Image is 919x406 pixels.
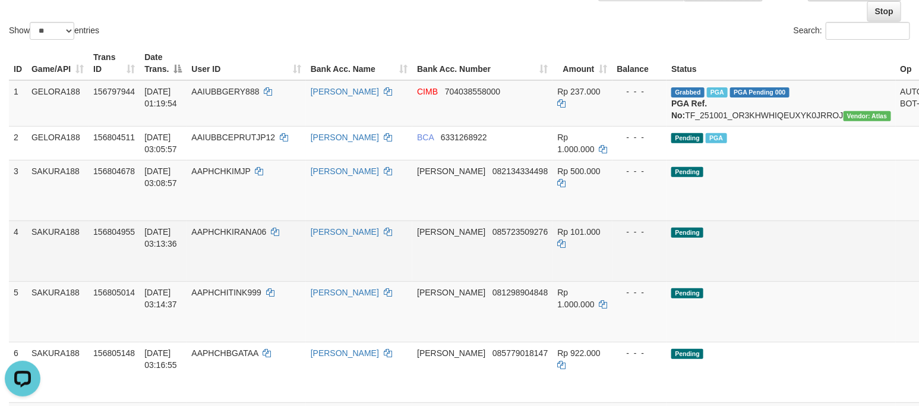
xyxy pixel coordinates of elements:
[9,46,27,80] th: ID
[144,288,177,309] span: [DATE] 03:14:37
[27,160,89,221] td: SAKURA188
[9,160,27,221] td: 3
[9,221,27,281] td: 4
[27,221,89,281] td: SAKURA188
[311,133,379,142] a: [PERSON_NAME]
[89,46,140,80] th: Trans ID: activate to sort column ascending
[492,227,548,237] span: Copy 085723509276 to clipboard
[557,87,600,96] span: Rp 237.000
[557,227,600,237] span: Rp 101.000
[27,46,89,80] th: Game/API: activate to sort column ascending
[412,46,552,80] th: Bank Acc. Number: activate to sort column ascending
[93,288,135,297] span: 156805014
[93,166,135,176] span: 156804678
[311,87,379,96] a: [PERSON_NAME]
[9,281,27,342] td: 5
[671,87,705,97] span: Grabbed
[417,133,434,142] span: BCA
[445,87,500,96] span: Copy 704038558000 to clipboard
[612,46,667,80] th: Balance
[667,46,895,80] th: Status
[144,133,177,154] span: [DATE] 03:05:57
[93,87,135,96] span: 156797944
[671,99,707,120] b: PGA Ref. No:
[417,87,438,96] span: CIMB
[187,46,305,80] th: User ID: activate to sort column ascending
[671,228,703,238] span: Pending
[617,347,662,359] div: - - -
[557,133,594,154] span: Rp 1.000.000
[671,167,703,177] span: Pending
[617,165,662,177] div: - - -
[671,133,703,143] span: Pending
[867,1,901,21] a: Stop
[27,281,89,342] td: SAKURA188
[671,288,703,298] span: Pending
[557,166,600,176] span: Rp 500.000
[617,287,662,298] div: - - -
[311,288,379,297] a: [PERSON_NAME]
[706,133,727,143] span: Marked by aqujonat
[9,80,27,127] td: 1
[826,22,910,40] input: Search:
[140,46,187,80] th: Date Trans.: activate to sort column descending
[311,348,379,358] a: [PERSON_NAME]
[844,111,891,121] span: Vendor URL: https://order3.1velocity.biz
[617,131,662,143] div: - - -
[671,349,703,359] span: Pending
[417,288,485,297] span: [PERSON_NAME]
[144,87,177,108] span: [DATE] 01:19:54
[417,166,485,176] span: [PERSON_NAME]
[9,342,27,402] td: 6
[794,22,910,40] label: Search:
[144,348,177,370] span: [DATE] 03:16:55
[492,288,548,297] span: Copy 081298904848 to clipboard
[93,133,135,142] span: 156804511
[144,166,177,188] span: [DATE] 03:08:57
[730,87,789,97] span: PGA Pending
[191,348,258,358] span: AAPHCHBGATAA
[667,80,895,127] td: TF_251001_OR3KHWHIQEUXYK0JRROJ
[557,288,594,309] span: Rp 1.000.000
[93,348,135,358] span: 156805148
[27,80,89,127] td: GELORA188
[27,126,89,160] td: GELORA188
[417,348,485,358] span: [PERSON_NAME]
[552,46,612,80] th: Amount: activate to sort column ascending
[93,227,135,237] span: 156804955
[492,166,548,176] span: Copy 082134334498 to clipboard
[191,166,250,176] span: AAPHCHKIMJP
[191,227,266,237] span: AAPHCHKIRANA06
[492,348,548,358] span: Copy 085779018147 to clipboard
[707,87,728,97] span: Marked by aqujonat
[617,86,662,97] div: - - -
[617,226,662,238] div: - - -
[557,348,600,358] span: Rp 922.000
[191,87,259,96] span: AAIUBBGERY888
[5,5,40,40] button: Open LiveChat chat widget
[144,227,177,248] span: [DATE] 03:13:36
[311,227,379,237] a: [PERSON_NAME]
[441,133,487,142] span: Copy 6331268922 to clipboard
[27,342,89,402] td: SAKURA188
[191,133,275,142] span: AAIUBBCEPRUTJP12
[311,166,379,176] a: [PERSON_NAME]
[30,22,74,40] select: Showentries
[417,227,485,237] span: [PERSON_NAME]
[306,46,412,80] th: Bank Acc. Name: activate to sort column ascending
[191,288,261,297] span: AAPHCHITINK999
[9,126,27,160] td: 2
[9,22,99,40] label: Show entries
